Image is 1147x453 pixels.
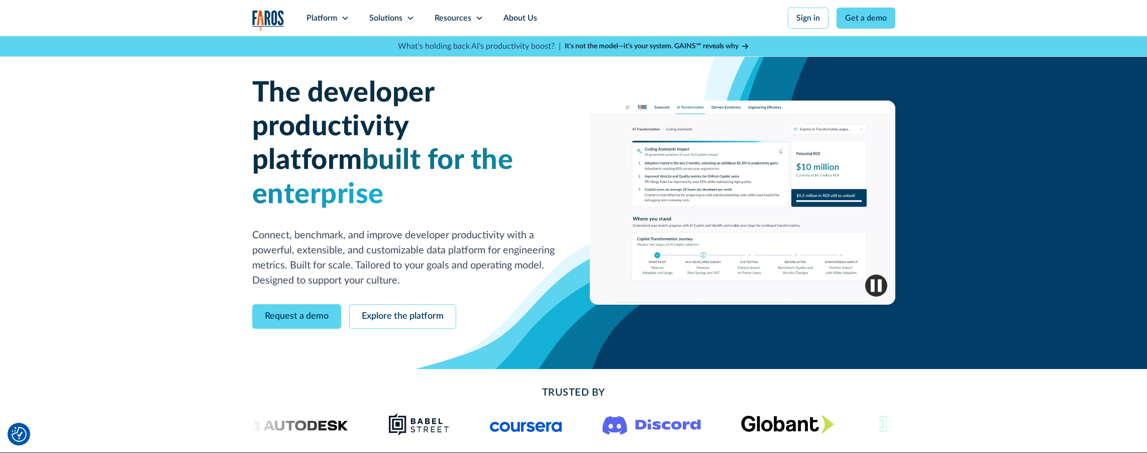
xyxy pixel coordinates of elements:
[306,12,337,24] div: Platform
[252,10,284,31] a: home
[565,41,750,52] a: It’s not the model—it’s your system. GAINS™ reveals why
[398,40,561,52] p: What's holding back AI's productivity boost? |
[252,146,513,208] span: built for the enterprise
[369,12,402,24] div: Solutions
[741,415,834,433] img: Globant's logo
[252,76,558,212] h1: The developer productivity platform
[388,412,450,436] img: Babel Street logo png
[349,304,456,329] a: Explore the platform
[602,414,701,435] img: Logo of the communication platform Discord.
[490,416,562,432] img: Logo of the online learning platform Coursera.
[243,417,348,431] img: Logo of the design software company Autodesk.
[252,10,284,31] img: Logo of the analytics and reporting company Faros.
[435,12,471,24] div: Resources
[252,228,558,288] p: Connect, benchmark, and improve developer productivity with a powerful, extensible, and customiza...
[865,275,887,297] img: Pause video
[333,385,815,400] h2: Trusted By
[837,8,895,29] a: Get a demo
[12,427,27,442] button: Cookie Settings
[565,43,739,50] strong: It’s not the model—it’s your system. GAINS™ reveals why
[12,427,27,442] img: Revisit consent button
[252,304,341,329] a: Request a demo
[788,8,828,29] a: Sign in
